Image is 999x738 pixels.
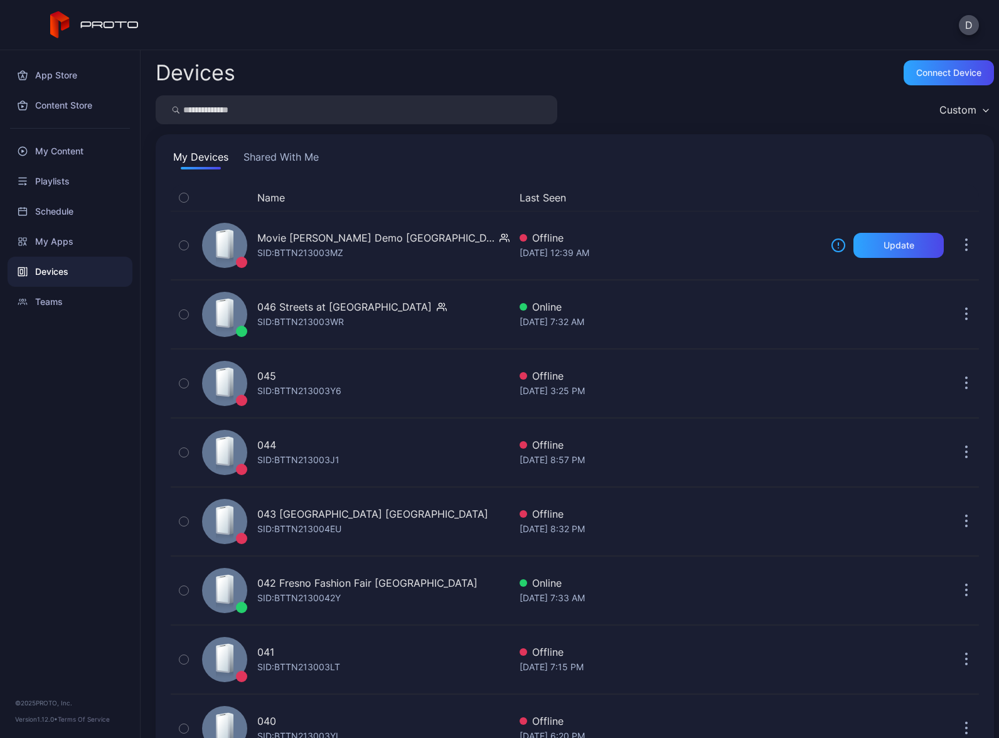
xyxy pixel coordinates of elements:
button: Name [257,190,285,205]
div: SID: BTTN2130042Y [257,591,341,606]
div: [DATE] 7:33 AM [520,591,821,606]
div: Movie [PERSON_NAME] Demo [GEOGRAPHIC_DATA] [257,230,494,245]
div: [DATE] 3:25 PM [520,383,821,398]
button: Custom [933,95,994,124]
a: My Content [8,136,132,166]
div: 040 [257,714,276,729]
div: SID: BTTN213003LT [257,660,340,675]
div: SID: BTTN213003J1 [257,452,339,468]
div: 042 Fresno Fashion Fair [GEOGRAPHIC_DATA] [257,575,478,591]
div: Offline [520,644,821,660]
div: Connect device [916,68,981,78]
div: Offline [520,714,821,729]
div: [DATE] 12:39 AM [520,245,821,260]
div: Options [954,190,979,205]
button: Update [853,233,944,258]
div: Offline [520,368,821,383]
h2: Devices [156,61,235,84]
div: SID: BTTN213003MZ [257,245,343,260]
button: Shared With Me [241,149,321,169]
div: Offline [520,437,821,452]
div: SID: BTTN213003Y6 [257,383,341,398]
div: SID: BTTN213004EU [257,521,341,537]
div: [DATE] 8:32 PM [520,521,821,537]
div: Offline [520,506,821,521]
a: Teams [8,287,132,317]
div: © 2025 PROTO, Inc. [15,698,125,708]
a: My Apps [8,227,132,257]
a: Playlists [8,166,132,196]
button: My Devices [171,149,231,169]
a: Terms Of Service [58,715,110,723]
a: Devices [8,257,132,287]
div: 041 [257,644,274,660]
div: [DATE] 7:15 PM [520,660,821,675]
button: Last Seen [520,190,816,205]
div: 044 [257,437,276,452]
div: Update [884,240,914,250]
button: Connect device [904,60,994,85]
div: [DATE] 8:57 PM [520,452,821,468]
div: SID: BTTN213003WR [257,314,344,329]
div: [DATE] 7:32 AM [520,314,821,329]
button: D [959,15,979,35]
div: 046 Streets at [GEOGRAPHIC_DATA] [257,299,432,314]
a: App Store [8,60,132,90]
div: Update Device [826,190,939,205]
div: Online [520,575,821,591]
div: Online [520,299,821,314]
div: 045 [257,368,276,383]
span: Version 1.12.0 • [15,715,58,723]
a: Content Store [8,90,132,120]
div: Offline [520,230,821,245]
div: Custom [939,104,976,116]
a: Schedule [8,196,132,227]
div: 043 [GEOGRAPHIC_DATA] [GEOGRAPHIC_DATA] [257,506,488,521]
